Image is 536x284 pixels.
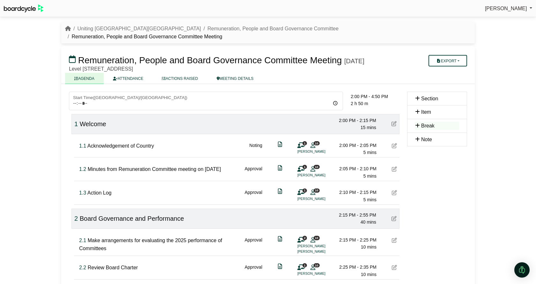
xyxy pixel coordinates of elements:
span: 1 [302,263,307,267]
li: [PERSON_NAME] [297,173,345,178]
span: Welcome [80,120,106,127]
div: Open Intercom Messenger [514,262,530,278]
span: Acknowledgement of Country [87,143,154,149]
span: 1 [302,141,307,145]
span: 40 mins [361,219,376,225]
div: 2:05 PM - 2:10 PM [332,165,376,172]
div: 2:15 PM - 2:55 PM [331,211,376,219]
span: 10 [314,141,320,145]
div: Approval [245,165,262,180]
span: Section [421,96,438,101]
a: ATTENDANCE [104,73,153,84]
div: Approval [245,236,262,255]
span: 5 mins [363,173,376,179]
nav: breadcrumb [65,25,471,41]
span: Board Governance and Performance [80,215,184,222]
li: [PERSON_NAME] [297,243,345,249]
div: Noting [249,142,262,156]
span: 5 mins [363,197,376,202]
span: Click to fine tune number [79,143,86,149]
span: 10 [314,236,320,240]
div: 2:25 PM - 2:35 PM [332,264,376,271]
span: Minutes from Remuneration Committee meeting on [DATE] [88,166,221,172]
div: Approval [245,189,262,203]
span: Action Log [87,190,112,196]
a: Uniting [GEOGRAPHIC_DATA][GEOGRAPHIC_DATA] [77,26,201,31]
div: 2:00 PM - 4:50 PM [351,93,399,100]
button: Export [428,55,467,66]
div: [DATE] [344,57,364,65]
span: 1 [302,165,307,169]
span: 10 [314,263,320,267]
a: ACTIONS RAISED [153,73,207,84]
div: 2:15 PM - 2:25 PM [332,236,376,243]
li: Remuneration, People and Board Governance Committee Meeting [65,33,222,41]
div: 2:00 PM - 2:15 PM [331,117,376,124]
span: Click to fine tune number [79,190,86,196]
span: 10 [314,188,320,193]
span: 10 [314,165,320,169]
span: 10 mins [361,244,376,249]
li: [PERSON_NAME] [297,249,345,254]
span: 2 [302,236,307,240]
span: 15 mins [361,125,376,130]
span: Click to fine tune number [74,120,78,127]
span: Click to fine tune number [79,238,86,243]
div: 2:10 PM - 2:15 PM [332,189,376,196]
div: Approval [245,264,262,278]
span: Click to fine tune number [79,166,86,172]
span: Item [421,109,431,115]
div: 2:00 PM - 2:05 PM [332,142,376,149]
span: [PERSON_NAME] [485,6,527,11]
span: Level [STREET_ADDRESS] [69,66,133,72]
a: [PERSON_NAME] [485,4,532,13]
a: AGENDA [65,73,104,84]
span: 2 h 50 m [351,101,368,106]
img: BoardcycleBlackGreen-aaafeed430059cb809a45853b8cf6d952af9d84e6e89e1f1685b34bfd5cb7d64.svg [4,4,43,12]
span: Review Board Charter [88,265,138,270]
a: Remuneration, People and Board Governance Committee [207,26,339,31]
span: Break [421,123,435,128]
span: Note [421,137,432,142]
span: Remuneration, People and Board Governance Committee Meeting [78,55,342,65]
li: [PERSON_NAME] [297,271,345,276]
a: MEETING DETAILS [207,73,263,84]
li: [PERSON_NAME] [297,196,345,202]
span: 5 mins [363,150,376,155]
span: 10 mins [361,272,376,277]
span: Click to fine tune number [74,215,78,222]
span: Make arrangements for evaluating the 2025 performance of Committees [79,238,222,251]
li: [PERSON_NAME] [297,149,345,154]
span: Click to fine tune number [79,265,86,270]
span: 1 [302,188,307,193]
